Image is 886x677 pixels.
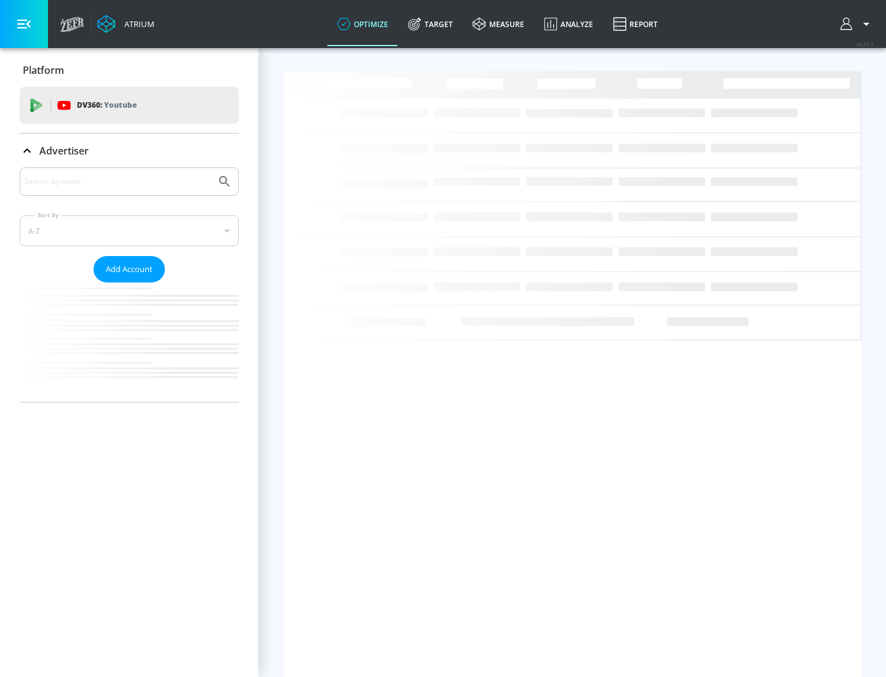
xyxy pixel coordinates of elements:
[463,2,534,46] a: measure
[35,211,62,219] label: Sort By
[534,2,603,46] a: Analyze
[327,2,398,46] a: optimize
[104,98,137,111] p: Youtube
[856,41,874,47] span: v 4.25.2
[20,282,239,402] nav: list of Advertiser
[77,98,137,112] p: DV360:
[23,63,64,77] p: Platform
[398,2,463,46] a: Target
[20,134,239,168] div: Advertiser
[25,174,211,190] input: Search by name
[106,262,153,276] span: Add Account
[603,2,668,46] a: Report
[20,87,239,124] div: DV360: Youtube
[20,215,239,246] div: A-Z
[94,256,165,282] button: Add Account
[20,167,239,402] div: Advertiser
[97,15,154,33] a: Atrium
[39,144,89,158] p: Advertiser
[20,53,239,87] div: Platform
[119,18,154,30] div: Atrium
